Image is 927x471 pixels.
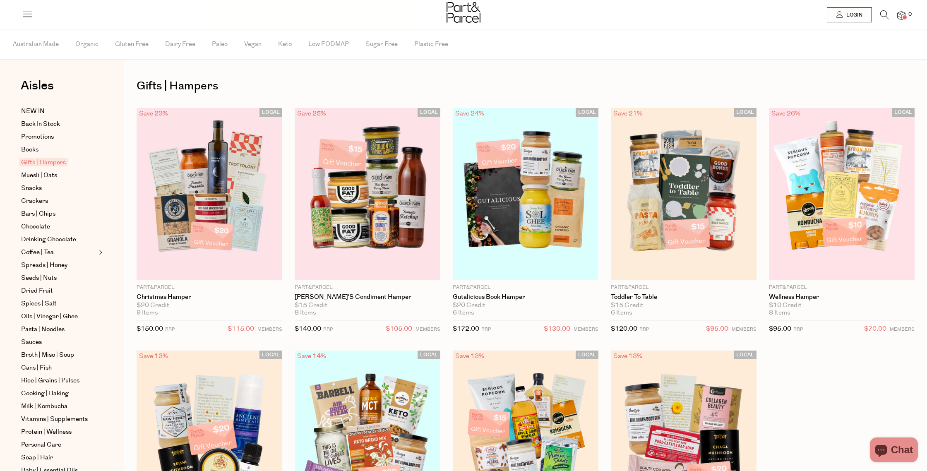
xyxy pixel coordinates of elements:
div: Save 13% [611,351,645,362]
span: $70.00 [864,324,886,334]
span: Dairy Free [165,30,195,59]
div: Save 14% [295,351,329,362]
small: MEMBERS [732,326,756,332]
span: LOCAL [892,108,915,117]
p: Part&Parcel [453,284,598,291]
span: Vitamins | Supplements [21,414,88,424]
span: Bars | Chips [21,209,55,219]
a: Wellness Hamper [769,293,915,301]
a: Cooking | Baking [21,389,96,399]
a: Rice | Grains | Pulses [21,376,96,386]
span: Paleo [212,30,228,59]
button: Expand/Collapse Coffee | Tea [97,248,103,257]
span: Login [844,12,862,19]
span: Vegan [244,30,262,59]
span: Organic [75,30,98,59]
small: RRP [793,326,803,332]
span: Dried Fruit [21,286,53,296]
div: $15 Credit [295,302,440,309]
a: Spreads | Honey [21,260,96,270]
div: $20 Credit [137,302,282,309]
a: Oils | Vinegar | Ghee [21,312,96,322]
div: Save 21% [611,108,645,119]
span: Back In Stock [21,119,60,129]
span: Snacks [21,183,42,193]
small: RRP [481,326,491,332]
span: Crackers [21,196,48,206]
p: Part&Parcel [295,284,440,291]
span: Spices | Salt [21,299,57,309]
small: MEMBERS [415,326,440,332]
span: Sauces [21,337,42,347]
span: $150.00 [137,324,163,333]
small: RRP [639,326,649,332]
span: LOCAL [418,108,440,117]
div: Save 13% [453,351,487,362]
small: MEMBERS [574,326,598,332]
span: Rice | Grains | Pulses [21,376,79,386]
a: Gutalicious Book Hamper [453,293,598,301]
img: Jordie Pie's Condiment Hamper [295,108,440,280]
a: Crackers [21,196,96,206]
img: Wellness Hamper [769,108,915,280]
a: Bars | Chips [21,209,96,219]
span: Keto [278,30,292,59]
span: $130.00 [544,324,570,334]
div: $20 Credit [453,302,598,309]
span: Aisles [21,77,54,95]
div: Save 13% [137,351,171,362]
small: MEMBERS [257,326,282,332]
span: Pasta | Noodles [21,324,65,334]
span: LOCAL [576,351,598,359]
a: Vitamins | Supplements [21,414,96,424]
a: Aisles [21,79,54,100]
span: Broth | Miso | Soup [21,350,74,360]
span: Cooking | Baking [21,389,69,399]
a: Pasta | Noodles [21,324,96,334]
span: Personal Care [21,440,61,450]
span: LOCAL [259,351,282,359]
a: Back In Stock [21,119,96,129]
a: Christmas Hamper [137,293,282,301]
small: RRP [165,326,175,332]
span: $115.00 [228,324,254,334]
span: Promotions [21,132,54,142]
span: $172.00 [453,324,479,333]
div: Save 26% [769,108,803,119]
span: NEW IN [21,106,45,116]
img: Gutalicious Book Hamper [453,108,598,280]
span: $140.00 [295,324,321,333]
a: Personal Care [21,440,96,450]
p: Part&Parcel [137,284,282,291]
span: Coffee | Tea [21,248,54,257]
a: Milk | Kombucha [21,401,96,411]
small: MEMBERS [890,326,915,332]
span: LOCAL [259,108,282,117]
span: LOCAL [576,108,598,117]
span: 8 Items [769,309,790,317]
a: NEW IN [21,106,96,116]
img: Part&Parcel [447,2,480,23]
span: $95.00 [706,324,728,334]
a: Promotions [21,132,96,142]
a: Soap | Hair [21,453,96,463]
inbox-online-store-chat: Shopify online store chat [867,437,920,464]
span: Spreads | Honey [21,260,67,270]
span: 8 Items [295,309,316,317]
div: $15 Credit [611,302,756,309]
span: Plastic Free [414,30,448,59]
span: Low FODMAP [308,30,349,59]
small: RRP [323,326,333,332]
a: Chocolate [21,222,96,232]
a: Books [21,145,96,155]
a: Protein | Wellness [21,427,96,437]
span: Books [21,145,38,155]
span: Australian Made [13,30,59,59]
span: 0 [906,11,914,18]
div: Save 25% [295,108,329,119]
span: Oils | Vinegar | Ghee [21,312,78,322]
span: 6 Items [453,309,474,317]
a: Dried Fruit [21,286,96,296]
span: Gifts | Hampers [19,158,68,166]
a: Snacks [21,183,96,193]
